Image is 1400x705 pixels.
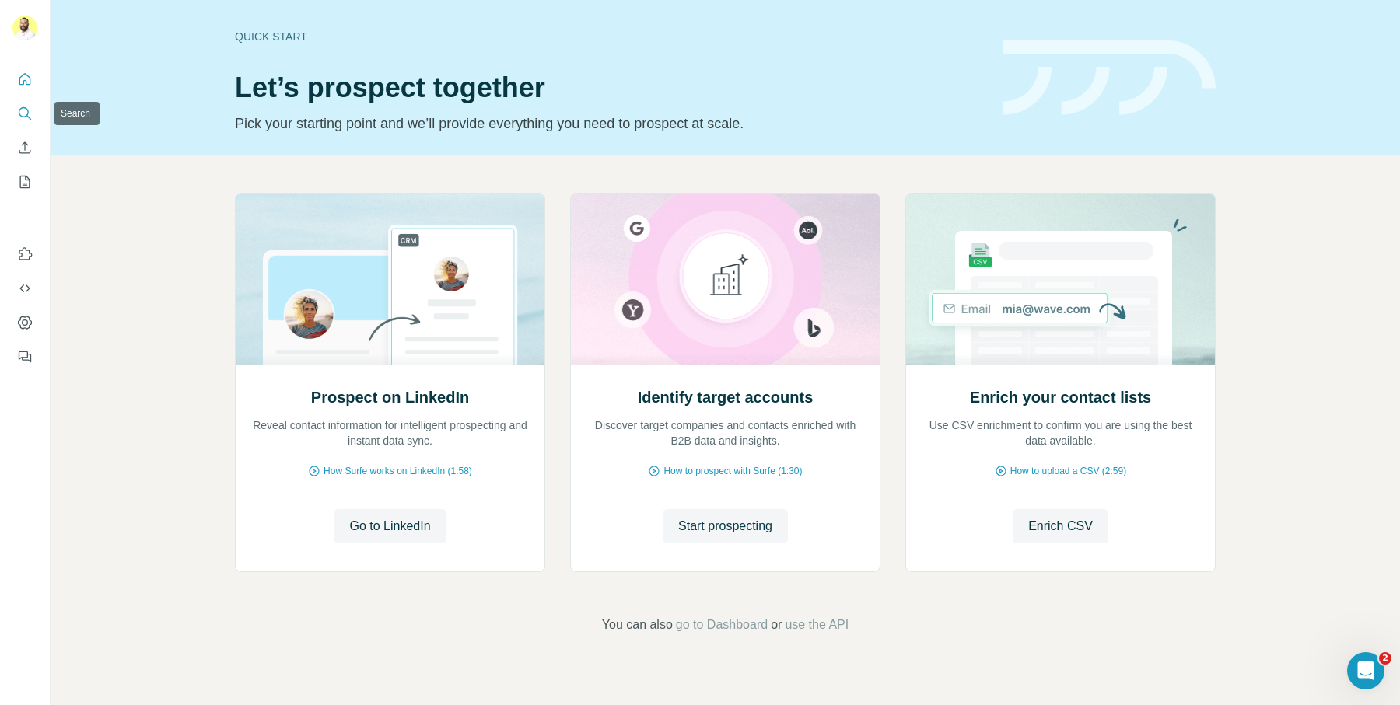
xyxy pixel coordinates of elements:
button: go to Dashboard [676,616,768,634]
span: or [771,616,782,634]
span: How to prospect with Surfe (1:30) [663,464,802,478]
button: use the API [785,616,849,634]
button: Search [12,99,37,127]
span: You can also [602,616,673,634]
h2: Enrich your contact lists [970,386,1151,408]
button: Use Surfe API [12,274,37,302]
button: Start prospecting [663,509,788,543]
span: Enrich CSV [1028,517,1093,536]
p: Reveal contact information for intelligent prospecting and instant data sync. [251,417,529,448]
img: Prospect on LinkedIn [235,194,545,365]
p: Use CSV enrichment to confirm you are using the best data available. [922,417,1199,448]
button: Use Surfe on LinkedIn [12,240,37,268]
span: How to upload a CSV (2:59) [1010,464,1126,478]
h2: Identify target accounts [638,386,814,408]
img: Enrich your contact lists [905,194,1216,365]
img: Avatar [12,16,37,40]
p: Discover target companies and contacts enriched with B2B data and insights. [586,417,864,448]
button: My lists [12,168,37,196]
img: banner [1003,40,1216,116]
button: Enrich CSV [12,134,37,162]
span: Start prospecting [678,517,772,536]
button: Quick start [12,65,37,93]
button: Dashboard [12,309,37,337]
h1: Let’s prospect together [235,72,985,103]
h2: Prospect on LinkedIn [311,386,469,408]
p: Pick your starting point and we’ll provide everything you need to prospect at scale. [235,113,985,134]
span: How Surfe works on LinkedIn (1:58) [324,464,472,478]
span: Go to LinkedIn [349,517,430,536]
img: Identify target accounts [570,194,880,365]
button: Feedback [12,343,37,371]
button: Enrich CSV [1013,509,1108,543]
button: Go to LinkedIn [334,509,446,543]
div: Quick start [235,29,985,44]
